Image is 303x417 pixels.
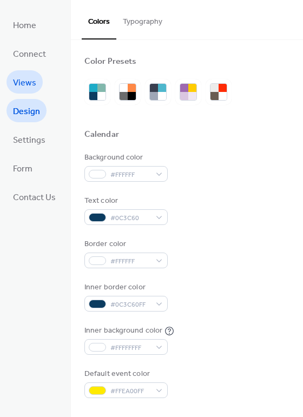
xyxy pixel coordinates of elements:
[110,169,150,181] span: #FFFFFF
[84,56,136,68] div: Color Presets
[13,132,45,149] span: Settings
[13,103,40,120] span: Design
[110,299,150,310] span: #0C3C60FF
[84,195,166,207] div: Text color
[110,342,150,354] span: #FFFFFFFF
[84,368,166,380] div: Default event color
[13,46,46,63] span: Connect
[13,189,56,206] span: Contact Us
[110,213,150,224] span: #0C3C60
[84,325,162,336] div: Inner background color
[6,128,52,151] a: Settings
[110,256,150,267] span: #FFFFFF
[6,99,47,122] a: Design
[84,239,166,250] div: Border color
[13,17,36,34] span: Home
[84,129,119,141] div: Calendar
[110,386,150,397] span: #FFEA00FF
[6,156,39,180] a: Form
[84,282,166,293] div: Inner border color
[6,13,43,36] a: Home
[6,42,52,65] a: Connect
[84,152,166,163] div: Background color
[13,161,32,177] span: Form
[6,185,62,208] a: Contact Us
[6,70,43,94] a: Views
[13,75,36,91] span: Views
